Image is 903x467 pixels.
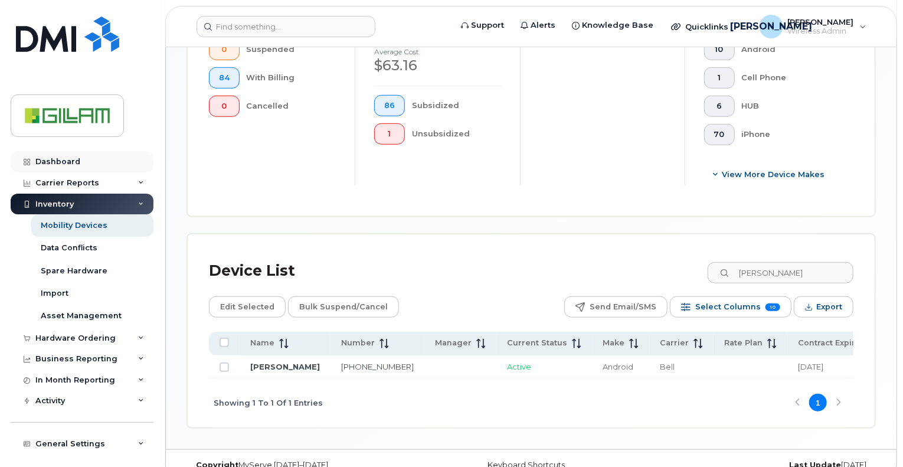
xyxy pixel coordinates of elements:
[247,39,336,60] div: Suspended
[742,124,835,145] div: iPhone
[512,14,564,37] a: Alerts
[341,362,414,371] a: [PHONE_NUMBER]
[742,39,835,60] div: Android
[209,39,240,60] button: 0
[219,73,230,83] span: 84
[412,123,501,145] div: Unsubsidized
[722,169,825,180] span: View More Device Makes
[219,45,230,54] span: 0
[209,67,240,89] button: 84
[564,14,662,37] a: Knowledge Base
[214,394,323,412] span: Showing 1 To 1 Of 1 Entries
[247,96,336,117] div: Cancelled
[564,296,668,318] button: Send Email/SMS
[384,101,395,110] span: 86
[704,164,835,185] button: View More Device Makes
[453,14,512,37] a: Support
[670,296,791,318] button: Select Columns 10
[660,362,675,371] span: Bell
[751,15,875,38] div: Julie Oudit
[742,67,835,89] div: Cell Phone
[704,124,735,145] button: 70
[788,27,854,36] span: Wireless Admin
[250,338,274,348] span: Name
[471,19,504,31] span: Support
[765,303,780,311] span: 10
[374,55,500,76] div: $63.16
[798,338,859,348] span: Contract Expiry
[742,96,835,117] div: HUB
[714,130,725,139] span: 70
[788,17,854,27] span: [PERSON_NAME]
[220,298,274,316] span: Edit Selected
[247,67,336,89] div: With Billing
[412,95,501,116] div: Subsidized
[714,45,725,54] span: 10
[603,338,624,348] span: Make
[299,298,388,316] span: Bulk Suspend/Cancel
[798,362,823,371] span: [DATE]
[816,298,842,316] span: Export
[507,338,567,348] span: Current Status
[582,19,653,31] span: Knowledge Base
[724,338,763,348] span: Rate Plan
[384,129,395,139] span: 1
[590,298,656,316] span: Send Email/SMS
[374,95,405,116] button: 86
[209,256,295,286] div: Device List
[250,362,320,371] a: [PERSON_NAME]
[341,338,375,348] span: Number
[288,296,399,318] button: Bulk Suspend/Cancel
[794,296,853,318] button: Export
[714,102,725,111] span: 6
[435,338,472,348] span: Manager
[714,73,725,83] span: 1
[374,123,405,145] button: 1
[695,298,761,316] span: Select Columns
[663,15,749,38] div: Quicklinks
[704,96,735,117] button: 6
[704,67,735,89] button: 1
[704,39,735,60] button: 10
[374,48,500,55] h4: Average cost
[730,19,812,34] span: [PERSON_NAME]
[708,262,853,283] input: Search Device List ...
[197,16,375,37] input: Find something...
[209,96,240,117] button: 0
[507,362,531,371] span: Active
[660,338,689,348] span: Carrier
[209,296,286,318] button: Edit Selected
[685,22,728,31] span: Quicklinks
[603,362,633,371] span: Android
[809,394,827,412] button: Page 1
[531,19,555,31] span: Alerts
[219,102,230,111] span: 0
